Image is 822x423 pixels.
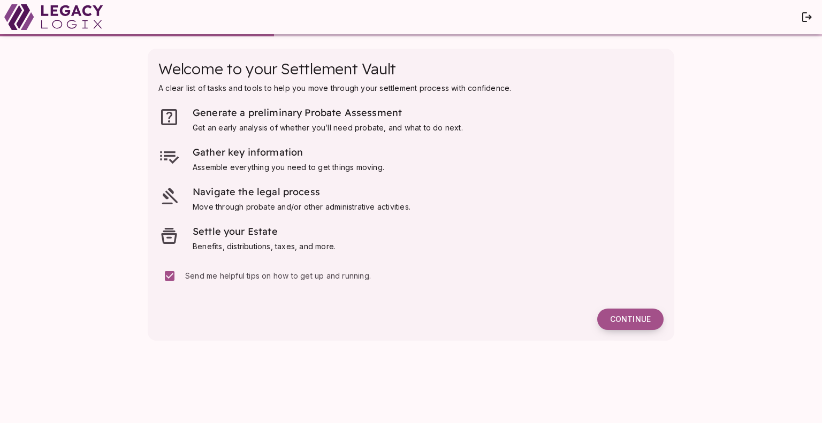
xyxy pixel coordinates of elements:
[193,146,303,158] span: Gather key information
[193,186,320,198] span: Navigate the legal process
[185,271,371,280] span: Send me helpful tips on how to get up and running.
[158,83,511,93] span: A clear list of tasks and tools to help you move through your settlement process with confidence.
[193,123,463,132] span: Get an early analysis of whether you’ll need probate, and what to do next.
[158,59,396,78] span: Welcome to your Settlement Vault
[193,225,278,237] span: Settle your Estate
[597,309,664,330] button: Continue
[193,242,336,251] span: Benefits, distributions, taxes, and more.
[610,314,651,324] span: Continue
[193,106,402,119] span: Generate a preliminary Probate Assessment
[193,163,384,172] span: Assemble everything you need to get things moving.
[193,202,410,211] span: Move through probate and/or other administrative activities.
